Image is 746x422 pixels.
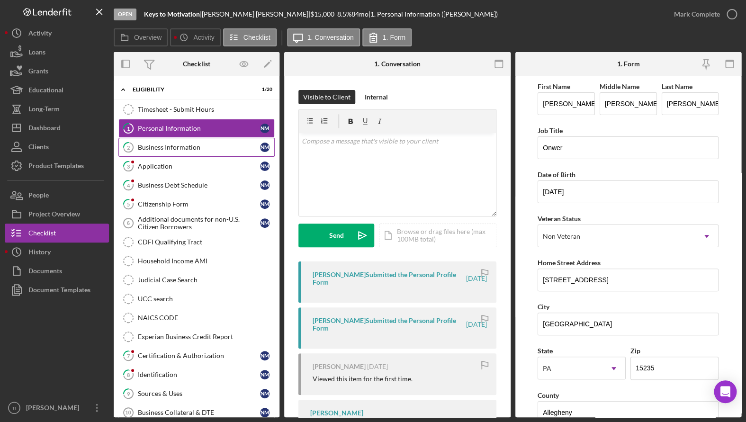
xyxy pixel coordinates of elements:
div: 1. Conversation [374,60,420,68]
a: 3ApplicationNM [118,157,275,176]
div: N M [260,408,270,417]
label: Checklist [243,34,270,41]
div: [PERSON_NAME] Submitted the Personal Profile Form [313,317,465,332]
button: People [5,186,109,205]
a: 6Additional documents for non-U.S. Citizen BorrowersNM [118,214,275,233]
div: Citizenship Form [138,200,260,208]
div: Non Veteran [543,233,580,240]
div: Internal [365,90,388,104]
a: Project Overview [5,205,109,224]
div: Experian Business Credit Report [138,333,274,341]
label: Overview [134,34,162,41]
button: Long-Term [5,99,109,118]
div: [PERSON_NAME] [PERSON_NAME] | [202,10,310,18]
div: People [28,186,49,207]
div: Business Debt Schedule [138,181,260,189]
div: Open [114,9,136,20]
label: First Name [538,82,570,90]
div: Loans [28,43,45,64]
button: Product Templates [5,156,109,175]
tspan: 8 [127,371,130,377]
button: Document Templates [5,280,109,299]
label: Last Name [662,82,692,90]
button: Mark Complete [665,5,741,24]
div: Visible to Client [303,90,351,104]
div: | 1. Personal Information ([PERSON_NAME]) [369,10,498,18]
div: N M [260,162,270,171]
label: Middle Name [600,82,639,90]
a: Timesheet - Submit Hours [118,100,275,119]
button: Send [298,224,374,247]
div: Activity [28,24,52,45]
div: PA [543,365,551,372]
div: Additional documents for non-U.S. Citizen Borrowers [138,215,260,231]
a: 8IdentificationNM [118,365,275,384]
div: Checklist [183,60,210,68]
tspan: 6 [127,220,130,226]
tspan: 1 [127,125,130,131]
button: Overview [114,28,168,46]
a: 9Sources & UsesNM [118,384,275,403]
tspan: 5 [127,201,130,207]
button: Loans [5,43,109,62]
div: | [144,10,202,18]
div: Dashboard [28,118,61,140]
button: Checklist [5,224,109,242]
label: Date of Birth [538,171,575,179]
time: 2025-07-16 21:16 [466,321,487,328]
div: Household Income AMI [138,257,274,265]
a: 1Personal InformationNM [118,119,275,138]
button: Activity [5,24,109,43]
tspan: 9 [127,390,130,396]
button: Checklist [223,28,277,46]
div: Timesheet - Submit Hours [138,106,274,113]
a: 2Business InformationNM [118,138,275,157]
label: 1. Conversation [307,34,354,41]
a: CDFI Qualifying Tract [118,233,275,251]
span: $15,000 [310,10,334,18]
text: TI [12,405,17,411]
div: Educational [28,81,63,102]
div: Business Collateral & DTE [138,409,260,416]
div: 84 mo [351,10,369,18]
button: 1. Form [362,28,412,46]
div: N M [260,143,270,152]
button: Documents [5,261,109,280]
button: Educational [5,81,109,99]
div: Long-Term [28,99,60,121]
button: Visible to Client [298,90,355,104]
a: History [5,242,109,261]
time: 2025-07-16 21:21 [466,275,487,282]
a: Grants [5,62,109,81]
div: Grants [28,62,48,83]
div: Viewed this item for the first time. [313,375,413,383]
label: 1. Form [383,34,405,41]
button: Clients [5,137,109,156]
button: Dashboard [5,118,109,137]
a: 5Citizenship FormNM [118,195,275,214]
div: Sources & Uses [138,390,260,397]
a: 7Certification & AuthorizationNM [118,346,275,365]
div: N M [260,218,270,228]
div: Certification & Authorization [138,352,260,359]
label: City [538,303,549,311]
a: 10Business Collateral & DTENM [118,403,275,422]
tspan: 4 [127,182,130,188]
button: TI[PERSON_NAME] [5,398,109,417]
a: 4Business Debt ScheduleNM [118,176,275,195]
tspan: 10 [125,410,131,415]
div: Mark Complete [674,5,720,24]
div: N M [260,389,270,398]
b: Keys to Motivation [144,10,200,18]
div: Checklist [28,224,56,245]
div: Documents [28,261,62,283]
